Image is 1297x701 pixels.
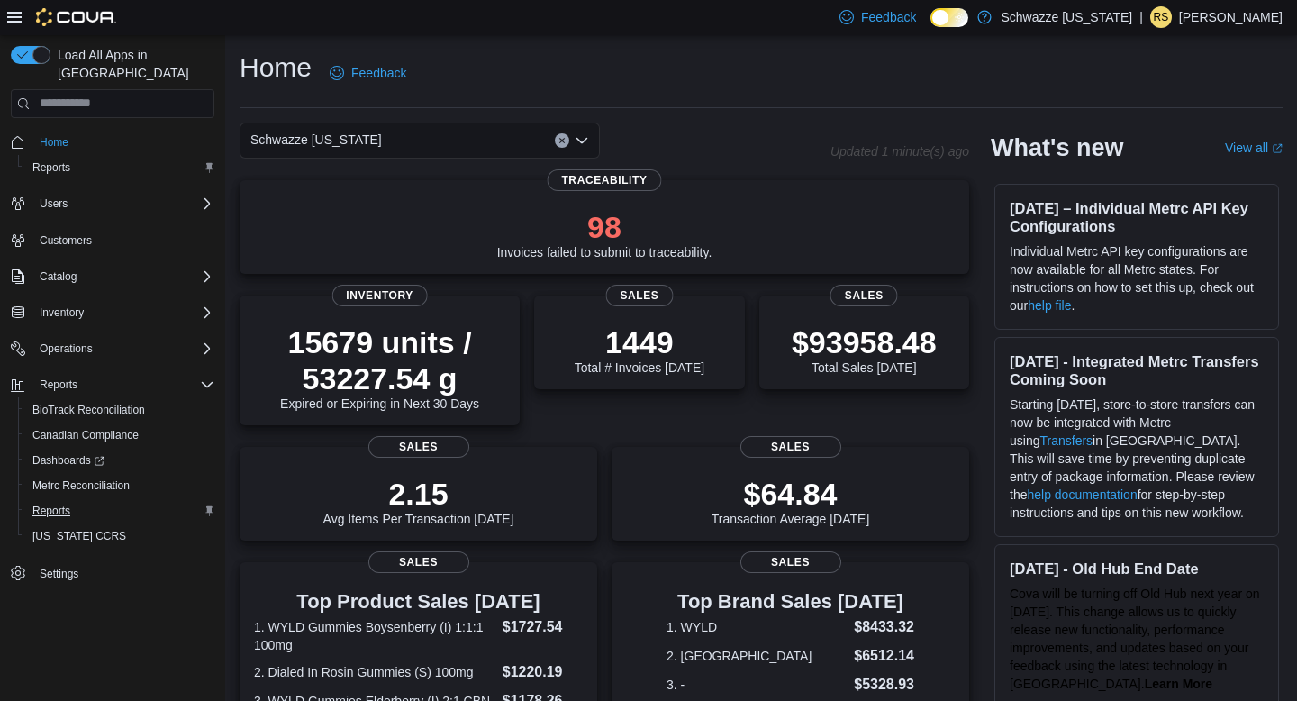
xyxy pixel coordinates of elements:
a: Reports [25,500,77,522]
p: $64.84 [712,476,870,512]
p: Schwazze [US_STATE] [1001,6,1132,28]
a: Dashboards [18,448,222,473]
dd: $1220.19 [503,661,583,683]
span: Metrc Reconciliation [25,475,214,496]
span: Sales [368,436,469,458]
button: Catalog [32,266,84,287]
button: Clear input [555,133,569,148]
a: View allExternal link [1225,141,1283,155]
nav: Complex example [11,122,214,633]
span: [US_STATE] CCRS [32,529,126,543]
button: Home [4,129,222,155]
p: | [1139,6,1143,28]
span: RS [1154,6,1169,28]
button: [US_STATE] CCRS [18,523,222,549]
a: Dashboards [25,450,112,471]
dt: 3. - [667,676,847,694]
span: Reports [40,378,77,392]
dd: $8433.32 [854,616,914,638]
button: Open list of options [575,133,589,148]
div: Rachel Shonkoff [1150,6,1172,28]
span: Reports [25,500,214,522]
div: Expired or Expiring in Next 30 Days [254,324,505,411]
a: BioTrack Reconciliation [25,399,152,421]
span: Operations [40,341,93,356]
span: Inventory [40,305,84,320]
dt: 1. WYLD [667,618,847,636]
a: Customers [32,230,99,251]
span: Operations [32,338,214,360]
span: Customers [32,229,214,251]
span: Home [32,131,214,153]
button: Customers [4,227,222,253]
p: [PERSON_NAME] [1179,6,1283,28]
span: Dashboards [25,450,214,471]
button: Metrc Reconciliation [18,473,222,498]
button: Reports [18,498,222,523]
input: Dark Mode [930,8,968,27]
button: Inventory [32,302,91,323]
span: Users [32,193,214,214]
p: Individual Metrc API key configurations are now available for all Metrc states. For instructions ... [1010,242,1264,314]
span: Feedback [861,8,916,26]
button: BioTrack Reconciliation [18,397,222,423]
span: Sales [368,551,469,573]
span: Inventory [331,285,428,306]
span: Catalog [40,269,77,284]
p: 1449 [575,324,704,360]
span: Canadian Compliance [32,428,139,442]
dt: 2. Dialed In Rosin Gummies (S) 100mg [254,663,495,681]
p: Starting [DATE], store-to-store transfers can now be integrated with Metrc using in [GEOGRAPHIC_D... [1010,396,1264,522]
h2: What's new [991,133,1123,162]
button: Reports [4,372,222,397]
span: Sales [740,436,841,458]
button: Operations [32,338,100,360]
span: Load All Apps in [GEOGRAPHIC_DATA] [50,46,214,82]
span: Settings [32,561,214,584]
a: Settings [32,563,86,585]
span: BioTrack Reconciliation [32,403,145,417]
a: Canadian Compliance [25,424,146,446]
h3: [DATE] – Individual Metrc API Key Configurations [1010,199,1264,235]
a: Metrc Reconciliation [25,475,137,496]
div: Total # Invoices [DATE] [575,324,704,375]
a: Transfers [1039,433,1093,448]
a: Feedback [322,55,413,91]
h3: [DATE] - Old Hub End Date [1010,560,1264,578]
div: Total Sales [DATE] [792,324,937,375]
dd: $1727.54 [503,616,583,638]
span: Settings [40,567,78,581]
span: Cova will be turning off Old Hub next year on [DATE]. This change allows us to quickly release ne... [1010,587,1260,691]
span: Users [40,196,68,211]
svg: External link [1272,143,1283,154]
h3: [DATE] - Integrated Metrc Transfers Coming Soon [1010,352,1264,388]
span: BioTrack Reconciliation [25,399,214,421]
button: Inventory [4,300,222,325]
a: Reports [25,157,77,178]
div: Transaction Average [DATE] [712,476,870,526]
div: Invoices failed to submit to traceability. [497,209,712,259]
span: Customers [40,233,92,248]
p: $93958.48 [792,324,937,360]
button: Settings [4,560,222,586]
div: Avg Items Per Transaction [DATE] [323,476,514,526]
span: Home [40,135,68,150]
span: Reports [32,504,70,518]
a: help documentation [1027,487,1137,502]
img: Cova [36,8,116,26]
span: Canadian Compliance [25,424,214,446]
span: Catalog [32,266,214,287]
a: Home [32,132,76,153]
a: help file [1028,298,1071,313]
a: Learn More [1145,677,1212,691]
span: Metrc Reconciliation [32,478,130,493]
p: 15679 units / 53227.54 g [254,324,505,396]
span: Inventory [32,302,214,323]
dd: $6512.14 [854,645,914,667]
dt: 2. [GEOGRAPHIC_DATA] [667,647,847,665]
button: Reports [32,374,85,396]
button: Users [32,193,75,214]
span: Feedback [351,64,406,82]
span: Sales [605,285,673,306]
